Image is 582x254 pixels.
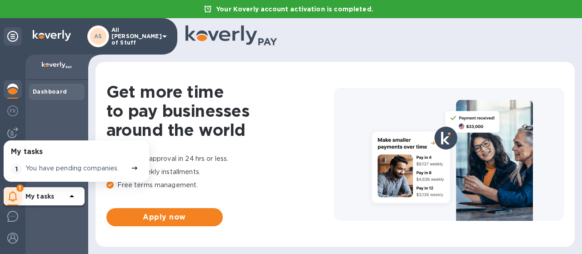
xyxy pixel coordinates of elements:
p: You have pending companies. [25,164,119,173]
span: 1 [16,184,24,192]
div: Unpin categories [4,27,22,45]
iframe: Chat Widget [537,210,582,254]
b: My tasks [25,193,54,200]
p: Fixed weekly installments. [106,167,334,177]
p: Your Koverly account activation is completed. [211,5,378,14]
p: Financing approval in 24 hrs or less. [106,154,334,164]
h3: My tasks [11,148,43,156]
img: Logo [33,30,71,41]
h1: Get more time to pay businesses around the world [106,82,334,139]
button: Apply now [106,208,223,226]
img: Foreign exchange [7,105,18,116]
span: Apply now [114,212,216,223]
span: 1 [11,164,22,174]
p: Free terms management. [106,180,334,190]
b: AS [94,33,102,40]
p: All [PERSON_NAME] of Stuff [111,27,157,46]
b: Dashboard [33,88,67,95]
